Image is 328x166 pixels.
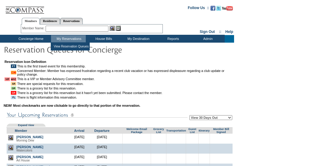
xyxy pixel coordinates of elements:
a: Follow us on Twitter [216,8,221,11]
img: icon_IsVip.gif [5,77,10,81]
a: Grocery List [153,128,164,134]
a: Members [22,18,40,24]
a: Transportation [166,129,186,132]
img: icon_HasGroceryList.gif [11,86,16,90]
img: Compass Home [5,2,44,14]
a: Itinerary [198,129,210,132]
img: icon_FirstTravel.gif [11,64,16,68]
td: [DATE] [91,154,113,164]
a: Subscribe to our YouTube Channel [222,8,233,11]
img: Subscribe to our YouTube Channel [222,6,233,11]
a: Residences [40,18,60,24]
a: Member [15,129,27,132]
td: This is a VIP or Member Advisory Committee member. [17,77,233,81]
td: [DATE] [68,154,91,164]
img: view [8,145,13,150]
b: NEW! Most checkmarks are now clickable to go directly to that portion of the reservation. [4,104,140,107]
td: [DATE] [68,144,91,154]
a: Arrival [74,129,85,132]
img: View [110,26,115,31]
a: Departure [94,129,109,132]
img: pgTtlBigConResQ.gif [4,43,124,55]
img: icon_HasSpecialRequests.gif [11,82,16,86]
span: Art House [16,159,30,162]
a: Guest List [188,128,196,134]
a: Reservations [60,18,83,24]
td: Follow Us :: [188,5,209,12]
img: view [8,155,13,160]
img: icon_HasFlightInfo.gif [11,96,16,99]
td: View Reservation Queues [52,44,89,49]
a: Sign Out [200,30,215,34]
div: Member Name: [22,26,46,31]
img: view [8,135,13,140]
a: [PERSON_NAME] [16,155,43,159]
img: icon_IsCM.gif [11,71,16,74]
td: Reports [155,35,190,43]
a: Welcome Email Package [126,128,147,134]
span: Morning Dew [16,139,34,142]
a: Member Bill Signed [213,128,229,134]
span: Watercolors [16,149,32,152]
td: This is the first travel event for this membership. [17,64,233,68]
td: [DATE] [91,144,113,154]
td: My Reservations [51,35,86,43]
td: There are special requests for this reservation. [17,82,233,86]
td: Concierge Home [10,35,51,43]
a: Become our fan on Facebook [211,8,215,11]
b: Reservation Icon Definition [5,60,46,63]
img: Reservations [116,26,121,31]
a: [PERSON_NAME] [16,135,43,139]
td: [DATE] [91,134,113,144]
img: Follow us on Twitter [216,6,221,11]
span: :: [219,30,221,34]
a: Help [225,30,233,34]
td: My Destination [121,35,155,43]
td: There is flight information this reservation. [17,96,233,99]
td: There is a grocery list for this reservation. [17,86,233,90]
a: Expand View [18,124,34,127]
td: Concerned Member: Member has expressed frustration regarding a recent club vacation or has expres... [17,69,233,76]
a: [PERSON_NAME] [16,145,43,149]
td: House Bills [86,35,121,43]
img: icon_VipMAC.gif [11,77,16,81]
img: subTtlConUpcomingReservatio.gif [6,111,188,119]
img: icon_HasGroceryListNotSubmitted.gif [11,91,16,95]
td: There is a grocery list for this reservation but it hasn't yet been submitted. Please contact the... [17,91,233,95]
td: [DATE] [68,134,91,144]
img: Become our fan on Facebook [211,6,215,11]
td: Admin [190,35,225,43]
